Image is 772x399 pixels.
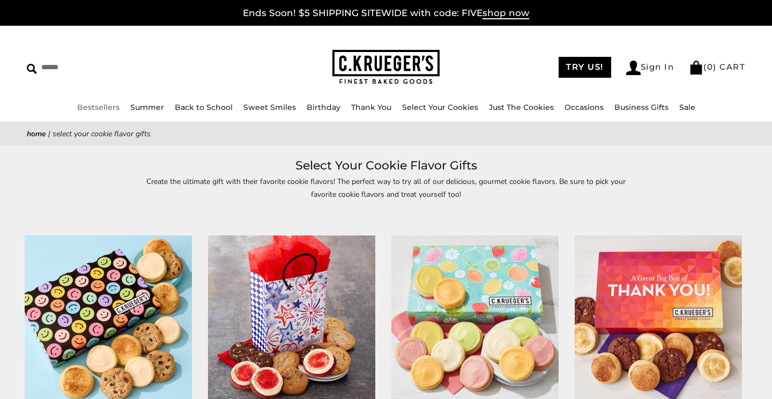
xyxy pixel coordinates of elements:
[27,128,745,140] nav: breadcrumbs
[130,102,164,112] a: Summer
[27,59,196,76] input: Search
[559,57,611,78] a: TRY US!
[626,61,641,75] img: Account
[689,61,703,75] img: Bag
[482,8,529,19] span: shop now
[307,102,340,112] a: Birthday
[689,62,745,72] a: (0) CART
[707,62,714,72] span: 0
[139,175,633,200] p: Create the ultimate gift with their favorite cookie flavors! The perfect way to try all of our de...
[48,129,50,139] span: |
[679,102,695,112] a: Sale
[243,8,529,19] a: Ends Soon! $5 SHIPPING SITEWIDE with code: FIVEshop now
[626,61,674,75] a: Sign In
[27,129,46,139] a: Home
[332,50,440,85] img: C.KRUEGER'S
[27,64,37,74] img: Search
[175,102,233,112] a: Back to School
[351,102,391,112] a: Thank You
[489,102,554,112] a: Just The Cookies
[77,102,120,112] a: Bestsellers
[9,358,111,390] iframe: Sign Up via Text for Offers
[614,102,669,112] a: Business Gifts
[565,102,604,112] a: Occasions
[43,156,729,175] h1: Select Your Cookie Flavor Gifts
[243,102,296,112] a: Sweet Smiles
[53,129,151,139] span: Select Your Cookie Flavor Gifts
[402,102,478,112] a: Select Your Cookies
